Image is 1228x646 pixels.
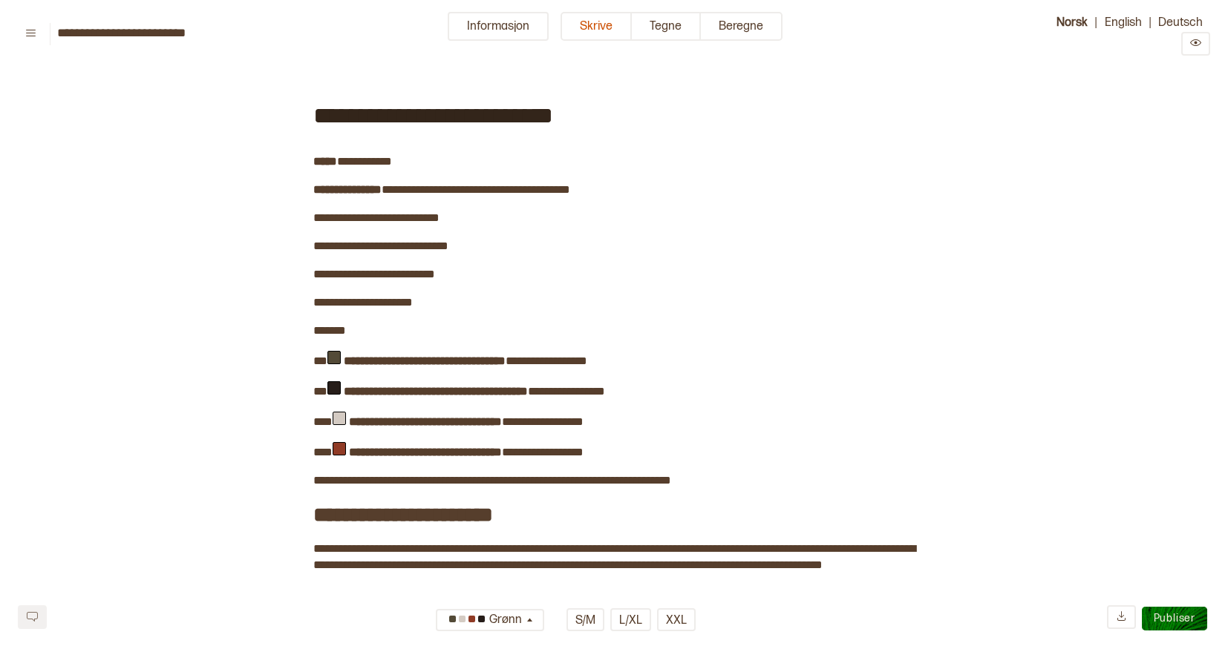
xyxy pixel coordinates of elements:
button: XXL [657,608,696,631]
button: Informasjon [448,12,549,41]
button: Beregne [701,12,783,41]
a: Tegne [632,12,701,56]
button: Publiser [1142,607,1207,630]
button: L/XL [610,608,651,631]
button: Tegne [632,12,701,41]
a: Skrive [561,12,632,56]
a: Preview [1181,38,1210,52]
button: Norsk [1049,12,1095,32]
button: S/M [566,608,604,631]
span: Publiser [1154,612,1195,624]
div: | | [1025,12,1210,56]
a: Beregne [701,12,783,56]
svg: Preview [1190,37,1201,48]
button: Preview [1181,32,1210,56]
div: Grønn [445,608,524,633]
button: Deutsch [1151,12,1210,32]
button: Grønn [436,609,544,631]
button: English [1097,12,1149,32]
button: Skrive [561,12,632,41]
